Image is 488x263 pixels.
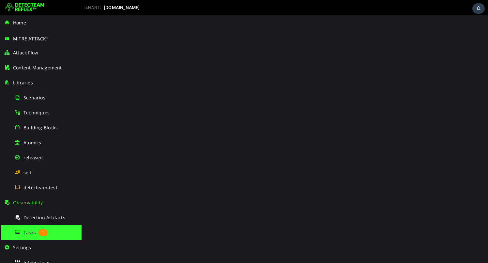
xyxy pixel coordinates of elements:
[104,5,140,10] span: [DOMAIN_NAME]
[13,20,26,26] span: Home
[23,139,41,146] span: Atomics
[13,50,38,56] span: Attack Flow
[23,95,45,101] span: Scenarios
[23,169,32,176] span: self
[23,110,50,116] span: Techniques
[46,36,48,39] sup: ®
[13,244,31,251] span: Settings
[23,214,65,221] span: Detection Artifacts
[13,80,33,86] span: Libraries
[23,154,43,161] span: released
[5,2,44,13] img: Detecteam logo
[13,36,48,42] span: MITRE ATT&CK
[13,65,62,71] span: Content Management
[23,229,36,236] span: Tasks
[83,5,101,10] span: TENANT:
[472,3,485,14] div: Task Notifications
[13,199,43,206] span: Observability
[38,229,48,236] span: 1
[23,184,57,191] span: detecteam-test
[23,124,58,131] span: Building Blocks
